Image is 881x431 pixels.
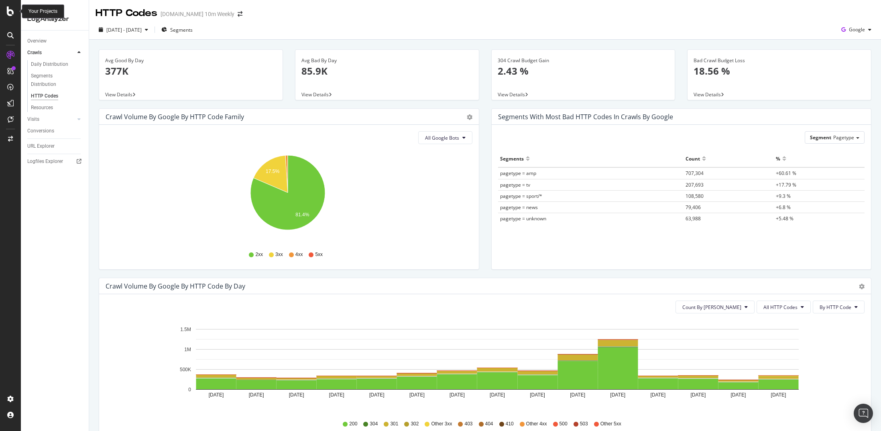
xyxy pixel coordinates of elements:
[500,170,536,177] span: pagetype = amp
[500,215,546,222] span: pagetype = unknown
[27,49,42,57] div: Crawls
[776,170,796,177] span: +60.61 %
[390,421,398,427] span: 301
[854,404,873,423] div: Open Intercom Messenger
[209,392,224,398] text: [DATE]
[161,10,234,18] div: [DOMAIN_NAME] 10m Weekly
[27,49,75,57] a: Crawls
[776,181,796,188] span: +17.79 %
[690,392,706,398] text: [DATE]
[96,23,151,36] button: [DATE] - [DATE]
[370,421,378,427] span: 304
[526,421,547,427] span: Other 4xx
[676,301,755,313] button: Count By [PERSON_NAME]
[431,421,452,427] span: Other 3xx
[106,150,470,244] svg: A chart.
[833,134,854,141] span: Pagetype
[498,57,669,64] div: 304 Crawl Budget Gain
[500,152,524,165] div: Segments
[96,6,157,20] div: HTTP Codes
[498,113,673,121] div: Segments with most bad HTTP codes in Crawls by google
[295,212,309,218] text: 81.4%
[301,57,473,64] div: Avg Bad By Day
[650,392,665,398] text: [DATE]
[409,392,425,398] text: [DATE]
[329,392,344,398] text: [DATE]
[506,421,514,427] span: 410
[31,104,53,112] div: Resources
[105,64,277,78] p: 377K
[859,284,865,289] div: gear
[580,421,588,427] span: 503
[771,392,786,398] text: [DATE]
[418,131,472,144] button: All Google Bots
[295,251,303,258] span: 4xx
[450,392,465,398] text: [DATE]
[500,181,530,188] span: pagetype = tv
[289,392,304,398] text: [DATE]
[266,169,279,174] text: 17.5%
[188,387,191,392] text: 0
[105,91,132,98] span: View Details
[31,60,68,69] div: Daily Distribution
[301,64,473,78] p: 85.9K
[498,91,525,98] span: View Details
[467,114,472,120] div: gear
[686,215,701,222] span: 63,988
[27,142,83,150] a: URL Explorer
[28,8,57,15] div: Your Projects
[27,127,54,135] div: Conversions
[105,57,277,64] div: Avg Good By Day
[249,392,264,398] text: [DATE]
[694,57,865,64] div: Bad Crawl Budget Loss
[31,72,75,89] div: Segments Distribution
[500,193,542,199] span: pagetype = sport/*
[686,152,700,165] div: Count
[776,193,791,199] span: +9.3 %
[810,134,831,141] span: Segment
[776,152,780,165] div: %
[757,301,811,313] button: All HTTP Codes
[315,251,323,258] span: 5xx
[27,157,63,166] div: Logfiles Explorer
[425,134,459,141] span: All Google Bots
[349,421,357,427] span: 200
[27,157,83,166] a: Logfiles Explorer
[27,115,75,124] a: Visits
[560,421,568,427] span: 500
[255,251,263,258] span: 2xx
[820,304,851,311] span: By HTTP Code
[838,23,875,36] button: Google
[180,327,191,332] text: 1.5M
[682,304,741,311] span: Count By Day
[776,215,794,222] span: +5.48 %
[170,26,193,33] span: Segments
[180,367,191,372] text: 500K
[411,421,419,427] span: 302
[27,37,47,45] div: Overview
[498,64,669,78] p: 2.43 %
[694,91,721,98] span: View Details
[686,193,704,199] span: 108,580
[530,392,545,398] text: [DATE]
[610,392,625,398] text: [DATE]
[184,347,191,352] text: 1M
[238,11,242,17] div: arrow-right-arrow-left
[31,104,83,112] a: Resources
[31,92,83,100] a: HTTP Codes
[106,113,244,121] div: Crawl Volume by google by HTTP Code Family
[686,181,704,188] span: 207,693
[31,72,83,89] a: Segments Distribution
[369,392,385,398] text: [DATE]
[31,92,58,100] div: HTTP Codes
[27,37,83,45] a: Overview
[686,204,701,211] span: 79,406
[31,60,83,69] a: Daily Distribution
[464,421,472,427] span: 403
[27,14,82,24] div: LogAnalyzer
[485,421,493,427] span: 404
[27,127,83,135] a: Conversions
[570,392,585,398] text: [DATE]
[776,204,791,211] span: +6.8 %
